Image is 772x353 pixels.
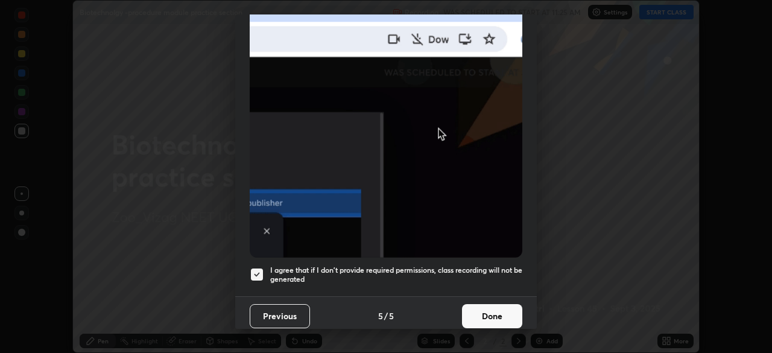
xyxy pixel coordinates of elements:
[389,310,394,322] h4: 5
[462,304,522,328] button: Done
[378,310,383,322] h4: 5
[250,304,310,328] button: Previous
[384,310,388,322] h4: /
[270,266,522,284] h5: I agree that if I don't provide required permissions, class recording will not be generated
